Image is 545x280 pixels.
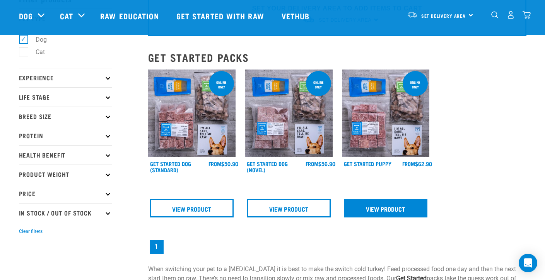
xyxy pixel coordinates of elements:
[274,0,319,31] a: Vethub
[402,162,415,165] span: FROM
[403,76,428,93] div: online only
[19,10,33,22] a: Dog
[150,199,234,217] a: View Product
[23,47,48,57] label: Cat
[19,87,112,107] p: Life Stage
[407,11,417,18] img: van-moving.png
[150,240,164,254] a: Page 1
[306,162,318,165] span: FROM
[208,162,221,165] span: FROM
[421,14,466,17] span: Set Delivery Area
[19,184,112,203] p: Price
[148,70,236,157] img: NSP Dog Standard Update
[60,10,73,22] a: Cat
[148,51,526,63] h2: Get Started Packs
[245,70,333,157] img: NSP Dog Novel Update
[306,161,335,167] div: $56.90
[169,0,274,31] a: Get started with Raw
[23,35,50,44] label: Dog
[92,0,168,31] a: Raw Education
[247,199,331,217] a: View Product
[342,70,430,157] img: NPS Puppy Update
[344,162,391,165] a: Get Started Puppy
[507,11,515,19] img: user.png
[247,162,288,171] a: Get Started Dog (Novel)
[402,161,432,167] div: $62.90
[19,126,112,145] p: Protein
[148,238,526,255] nav: pagination
[519,254,537,272] div: Open Intercom Messenger
[19,165,112,184] p: Product Weight
[19,68,112,87] p: Experience
[19,107,112,126] p: Breed Size
[19,203,112,222] p: In Stock / Out Of Stock
[344,199,428,217] a: View Product
[19,145,112,165] p: Health Benefit
[491,11,499,19] img: home-icon-1@2x.png
[150,162,191,171] a: Get Started Dog (Standard)
[19,228,43,235] button: Clear filters
[208,161,238,167] div: $50.90
[209,76,234,93] div: online only
[306,76,331,93] div: online only
[523,11,531,19] img: home-icon@2x.png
